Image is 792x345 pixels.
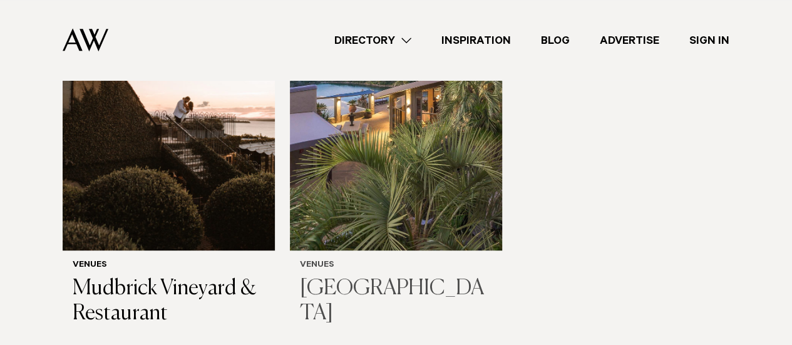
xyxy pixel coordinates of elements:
[585,32,674,49] a: Advertise
[63,28,108,51] img: Auckland Weddings Logo
[300,260,492,271] h6: Venues
[73,276,265,327] h3: Mudbrick Vineyard & Restaurant
[674,32,744,49] a: Sign In
[526,32,585,49] a: Blog
[319,32,426,49] a: Directory
[300,276,492,327] h3: [GEOGRAPHIC_DATA]
[426,32,526,49] a: Inspiration
[73,260,265,271] h6: Venues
